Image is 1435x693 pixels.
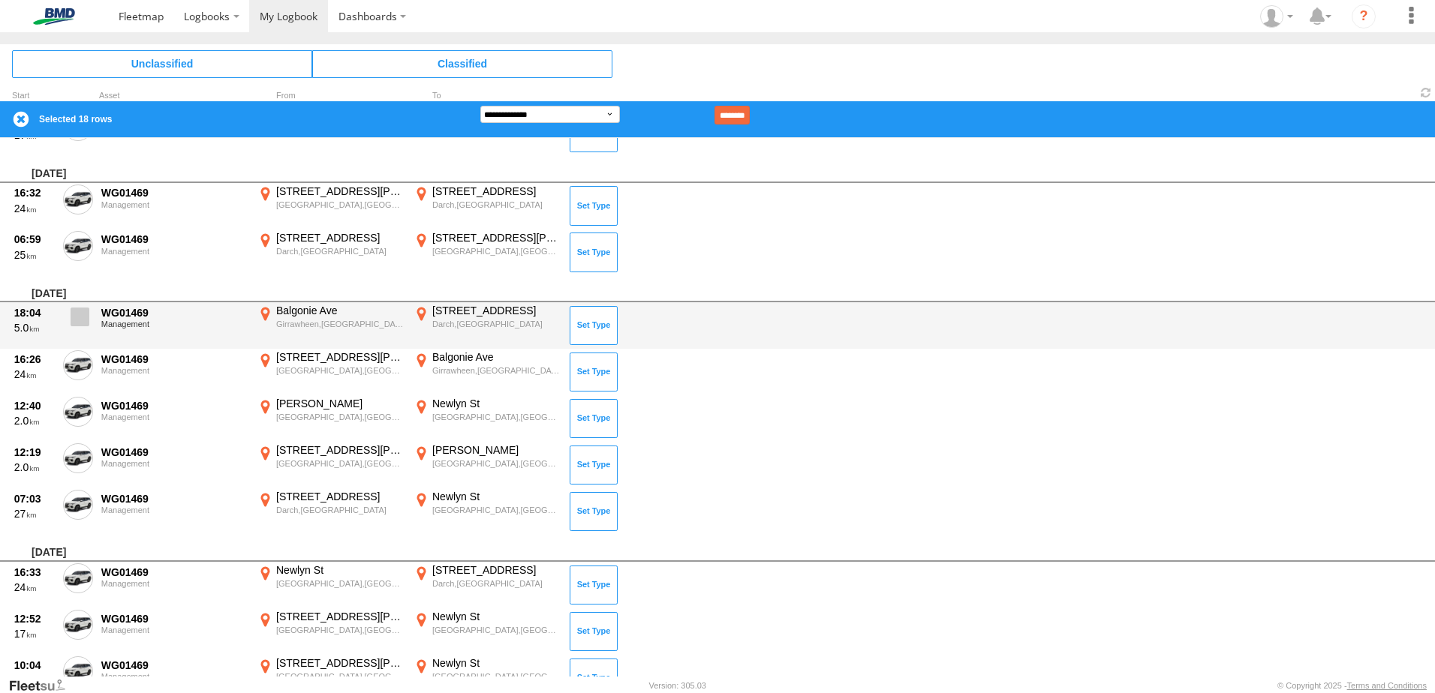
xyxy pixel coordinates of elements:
[14,321,55,334] div: 5.0
[432,184,559,198] div: [STREET_ADDRESS]
[101,366,247,375] div: Management
[255,350,405,394] label: Click to View Event Location
[276,443,403,457] div: [STREET_ADDRESS][PERSON_NAME]
[255,304,405,347] label: Click to View Event Location
[14,306,55,319] div: 18:04
[411,304,561,347] label: Click to View Event Location
[14,186,55,199] div: 16:32
[14,352,55,366] div: 16:26
[12,50,312,77] span: Click to view Unclassified Trips
[14,367,55,381] div: 24
[276,505,403,515] div: Darch,[GEOGRAPHIC_DATA]
[432,671,559,682] div: [GEOGRAPHIC_DATA],[GEOGRAPHIC_DATA]
[411,397,561,440] label: Click to View Event Location
[276,625,403,635] div: [GEOGRAPHIC_DATA],[GEOGRAPHIC_DATA]
[570,232,618,271] button: Click to Set
[432,490,559,503] div: Newlyn St
[432,458,559,469] div: [GEOGRAPHIC_DATA],[GEOGRAPHIC_DATA]
[14,414,55,427] div: 2.0
[255,231,405,274] label: Click to View Event Location
[276,656,403,670] div: [STREET_ADDRESS][PERSON_NAME]
[276,184,403,198] div: [STREET_ADDRESS][PERSON_NAME]
[276,610,403,623] div: [STREET_ADDRESS][PERSON_NAME]
[101,672,247,681] div: Management
[276,231,403,244] div: [STREET_ADDRESS]
[411,490,561,533] label: Click to View Event Location
[101,459,247,468] div: Management
[14,248,55,262] div: 25
[101,505,247,514] div: Management
[14,460,55,474] div: 2.0
[411,92,561,100] div: To
[14,507,55,520] div: 27
[276,397,403,410] div: [PERSON_NAME]
[432,625,559,635] div: [GEOGRAPHIC_DATA],[GEOGRAPHIC_DATA]
[14,202,55,215] div: 24
[101,565,247,579] div: WG01469
[411,350,561,394] label: Click to View Event Location
[432,304,559,317] div: [STREET_ADDRESS]
[570,565,618,604] button: Click to Set
[411,610,561,653] label: Click to View Event Location
[101,186,247,199] div: WG01469
[432,246,559,256] div: [GEOGRAPHIC_DATA],[GEOGRAPHIC_DATA]
[570,352,618,391] button: Click to Set
[101,658,247,672] div: WG01469
[276,199,403,210] div: [GEOGRAPHIC_DATA],[GEOGRAPHIC_DATA]
[276,365,403,376] div: [GEOGRAPHIC_DATA],[GEOGRAPHIC_DATA]
[101,200,247,209] div: Management
[101,399,247,412] div: WG01469
[14,580,55,594] div: 24
[101,625,247,634] div: Management
[255,397,405,440] label: Click to View Event Location
[649,681,706,690] div: Version: 305.03
[12,92,57,100] div: Click to Sort
[1347,681,1427,690] a: Terms and Conditions
[312,50,612,77] span: Click to view Classified Trips
[570,445,618,484] button: Click to Set
[411,563,561,607] label: Click to View Event Location
[432,443,559,457] div: [PERSON_NAME]
[99,92,249,100] div: Asset
[432,656,559,670] div: Newlyn St
[276,490,403,503] div: [STREET_ADDRESS]
[255,92,405,100] div: From
[1277,681,1427,690] div: © Copyright 2025 -
[8,678,77,693] a: Visit our Website
[570,612,618,651] button: Click to Set
[255,563,405,607] label: Click to View Event Location
[101,445,247,459] div: WG01469
[411,443,561,487] label: Click to View Event Location
[255,443,405,487] label: Click to View Event Location
[14,492,55,505] div: 07:03
[14,627,55,640] div: 17
[570,186,618,225] button: Click to Set
[276,458,403,469] div: [GEOGRAPHIC_DATA],[GEOGRAPHIC_DATA]
[255,184,405,228] label: Click to View Event Location
[14,612,55,625] div: 12:52
[101,306,247,319] div: WG01469
[101,247,247,256] div: Management
[12,110,30,128] label: Clear Selection
[14,232,55,246] div: 06:59
[411,184,561,228] label: Click to View Event Location
[570,399,618,438] button: Click to Set
[432,397,559,410] div: Newlyn St
[570,306,618,345] button: Click to Set
[432,199,559,210] div: Darch,[GEOGRAPHIC_DATA]
[101,492,247,505] div: WG01469
[432,231,559,244] div: [STREET_ADDRESS][PERSON_NAME]
[255,490,405,533] label: Click to View Event Location
[14,565,55,579] div: 16:33
[276,671,403,682] div: [GEOGRAPHIC_DATA],[GEOGRAPHIC_DATA]
[276,578,403,589] div: [GEOGRAPHIC_DATA],[GEOGRAPHIC_DATA]
[432,505,559,515] div: [GEOGRAPHIC_DATA],[GEOGRAPHIC_DATA]
[432,365,559,376] div: Girrawheen,[GEOGRAPHIC_DATA]
[276,319,403,329] div: Girrawheen,[GEOGRAPHIC_DATA]
[432,412,559,422] div: [GEOGRAPHIC_DATA],[GEOGRAPHIC_DATA]
[1255,5,1298,28] div: Philip Roche
[276,563,403,577] div: Newlyn St
[276,246,403,256] div: Darch,[GEOGRAPHIC_DATA]
[432,563,559,577] div: [STREET_ADDRESS]
[411,231,561,274] label: Click to View Event Location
